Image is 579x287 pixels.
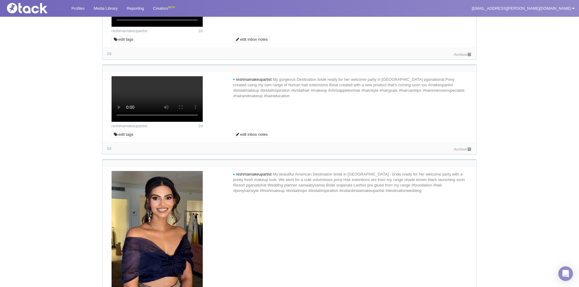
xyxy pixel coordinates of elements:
[112,29,147,33] a: reshmamakeupartist
[233,131,270,138] a: edit inbox notes
[454,147,472,152] a: Archive
[107,146,111,151] time: Latest comment: 2025-10-11 18:01 UTC
[558,266,573,281] div: Open Intercom Messenger
[198,29,202,33] span: 2d
[233,36,270,43] a: edit inbox notes
[198,28,202,34] time: Posted: 2025-10-11 18:04 UTC
[233,174,235,176] i: new
[168,4,175,11] div: BETA
[107,51,111,56] time: Latest comment: 2025-10-11 18:05 UTC
[112,124,147,128] a: reshmamakeupartist
[198,123,202,129] time: Posted: 2025-10-11 18:00 UTC
[454,52,472,57] a: Archive
[112,36,135,43] a: edit tags
[236,77,272,82] span: reshmamakeupartist
[107,51,111,56] span: 2d
[233,79,235,80] i: new
[198,124,202,128] span: 2d
[236,172,272,176] span: reshmamakeupartist
[233,172,465,193] span: My beautiful American Destination bride in [GEOGRAPHIC_DATA] - bride ready for her welcome party ...
[112,131,135,138] a: edit tags
[107,146,111,151] span: 2d
[5,3,65,13] img: Tack
[233,77,464,98] span: My gorgeous Destination bride ready for her welcome party in [GEOGRAPHIC_DATA] pganational Pony c...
